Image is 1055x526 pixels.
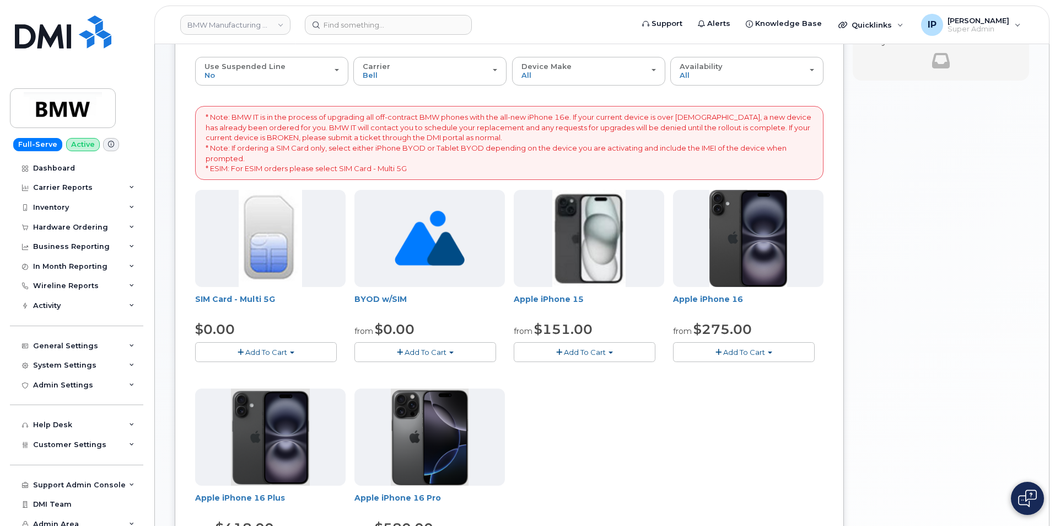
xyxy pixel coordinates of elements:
[375,321,415,337] span: $0.00
[395,190,465,287] img: no_image_found-2caef05468ed5679b831cfe6fc140e25e0c280774317ffc20a367ab7fd17291e.png
[204,71,215,79] span: No
[405,348,446,357] span: Add To Cart
[680,71,690,79] span: All
[512,57,665,86] button: Device Make All
[852,20,892,29] span: Quicklinks
[680,62,723,71] span: Availability
[521,62,572,71] span: Device Make
[195,493,285,503] a: Apple iPhone 16 Plus
[673,294,823,316] div: Apple iPhone 16
[514,342,655,362] button: Add To Cart
[354,294,407,304] a: BYOD w/SIM
[363,62,390,71] span: Carrier
[363,71,378,79] span: Bell
[239,190,302,287] img: 00D627D4-43E9-49B7-A367-2C99342E128C.jpg
[673,342,815,362] button: Add To Cart
[564,348,606,357] span: Add To Cart
[723,348,765,357] span: Add To Cart
[204,62,286,71] span: Use Suspended Line
[1018,490,1037,507] img: Open chat
[552,190,626,287] img: iphone15.jpg
[195,492,346,514] div: Apple iPhone 16 Plus
[305,15,472,35] input: Find something...
[195,294,346,316] div: SIM Card - Multi 5G
[707,18,730,29] span: Alerts
[738,13,830,35] a: Knowledge Base
[391,389,469,486] img: 16_pro.png
[195,294,275,304] a: SIM Card - Multi 5G
[195,57,348,86] button: Use Suspended Line No
[670,57,823,86] button: Availability All
[245,348,287,357] span: Add To Cart
[354,342,496,362] button: Add To Cart
[231,389,310,486] img: iPhone_16.png
[534,321,593,337] span: $151.00
[755,18,822,29] span: Knowledge Base
[354,492,505,514] div: Apple iPhone 16 Pro
[521,71,531,79] span: All
[514,294,664,316] div: Apple iPhone 15
[195,321,235,337] span: $0.00
[673,326,692,336] small: from
[354,493,441,503] a: Apple iPhone 16 Pro
[948,16,1009,25] span: [PERSON_NAME]
[180,15,290,35] a: BMW Manufacturing Co LLC
[353,57,507,86] button: Carrier Bell
[690,13,738,35] a: Alerts
[928,18,936,31] span: IP
[831,14,911,36] div: Quicklinks
[514,326,532,336] small: from
[195,342,337,362] button: Add To Cart
[354,294,505,316] div: BYOD w/SIM
[673,294,743,304] a: Apple iPhone 16
[948,25,1009,34] span: Super Admin
[354,326,373,336] small: from
[913,14,1029,36] div: Ione Partin
[634,13,690,35] a: Support
[206,112,813,173] p: * Note: BMW IT is in the process of upgrading all off-contract BMW phones with the all-new iPhone...
[709,190,787,287] img: iphone_16_plus.png
[514,294,584,304] a: Apple iPhone 15
[652,18,682,29] span: Support
[693,321,752,337] span: $275.00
